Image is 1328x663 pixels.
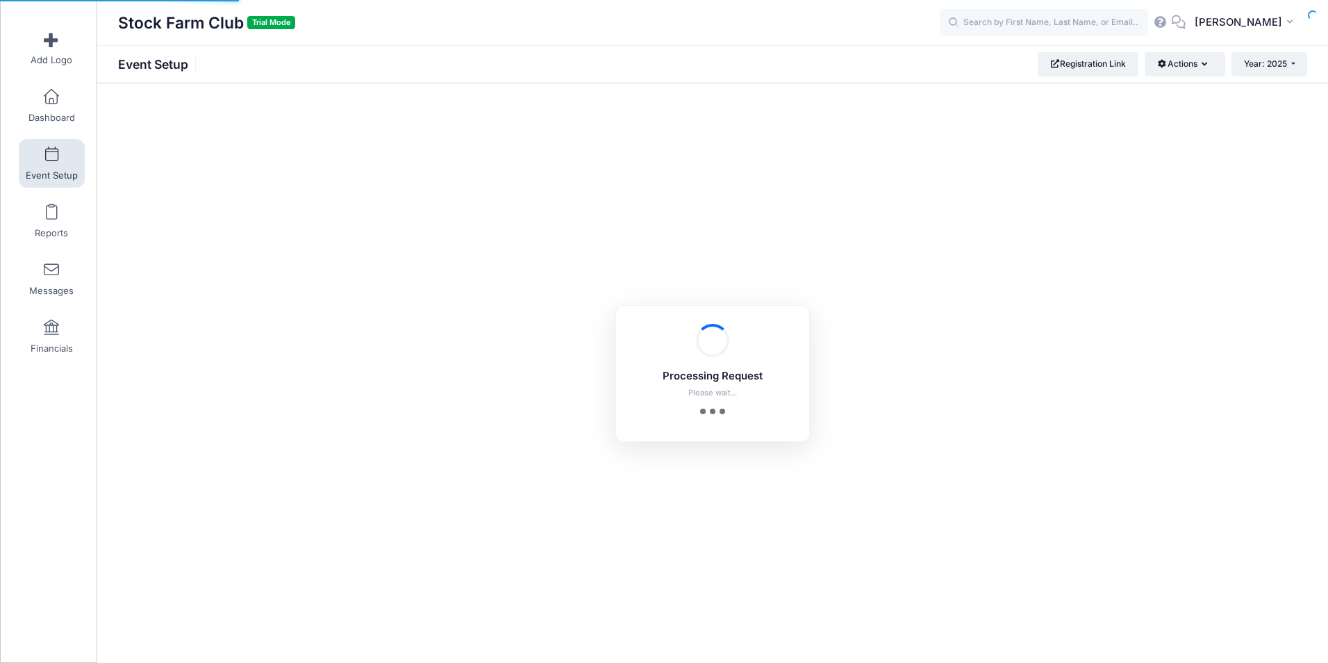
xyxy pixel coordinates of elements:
[247,16,295,29] span: Trial Mode
[118,57,200,72] h1: Event Setup
[634,370,791,383] h5: Processing Request
[1038,52,1138,76] a: Registration Link
[31,343,73,354] span: Financials
[26,170,78,181] span: Event Setup
[31,54,72,66] span: Add Logo
[1231,52,1307,76] button: Year: 2025
[1195,15,1282,30] span: [PERSON_NAME]
[35,227,68,239] span: Reports
[29,285,74,297] span: Messages
[1244,58,1287,69] span: Year: 2025
[19,81,85,130] a: Dashboard
[19,254,85,303] a: Messages
[19,312,85,361] a: Financials
[1186,7,1307,39] button: [PERSON_NAME]
[940,9,1148,37] input: Search by First Name, Last Name, or Email...
[19,197,85,245] a: Reports
[118,7,295,39] h1: Stock Farm Club
[19,139,85,188] a: Event Setup
[1145,52,1225,76] button: Actions
[634,387,791,399] p: Please wait...
[28,112,75,124] span: Dashboard
[19,24,85,72] a: Add Logo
